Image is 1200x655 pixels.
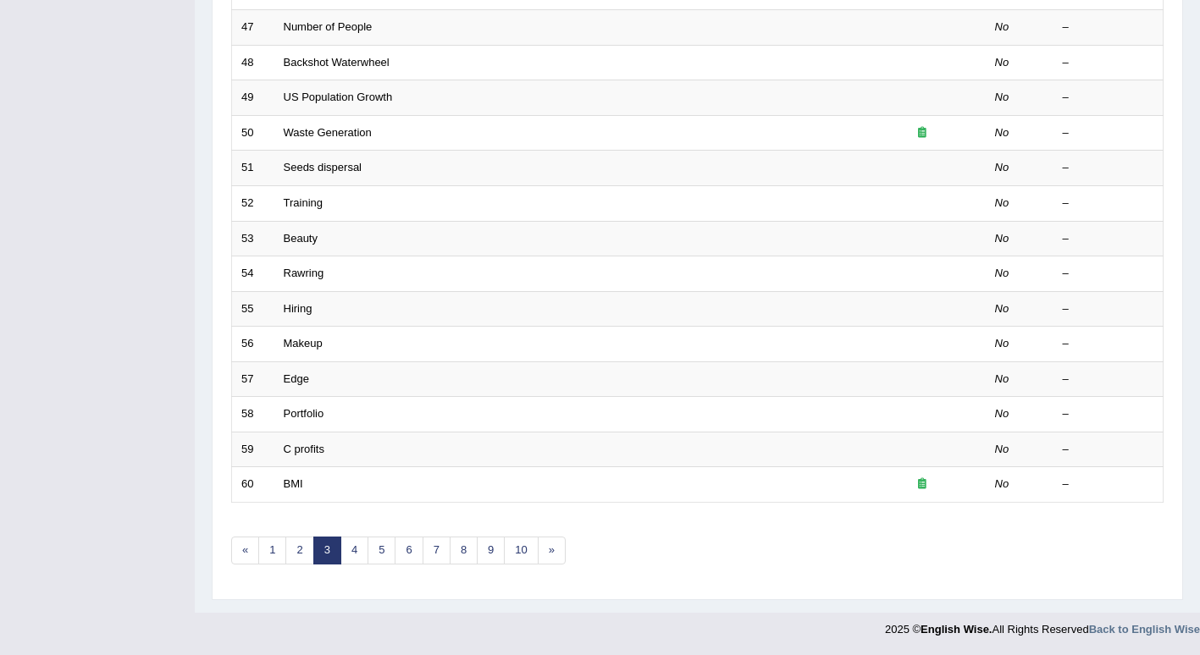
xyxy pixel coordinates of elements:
a: 7 [423,537,451,564]
em: No [995,267,1009,279]
a: US Population Growth [284,91,393,103]
a: Waste Generation [284,126,372,139]
em: No [995,477,1009,490]
em: No [995,126,1009,139]
a: Number of People [284,20,373,33]
td: 60 [232,467,274,503]
a: Back to English Wise [1089,623,1200,636]
a: Beauty [284,232,318,245]
td: 54 [232,256,274,292]
div: – [1063,406,1154,422]
a: 5 [368,537,395,564]
div: – [1063,55,1154,71]
td: 47 [232,10,274,46]
a: Backshot Waterwheel [284,56,390,69]
td: 49 [232,80,274,116]
div: – [1063,195,1154,212]
em: No [995,20,1009,33]
div: – [1063,336,1154,352]
em: No [995,443,1009,455]
td: 56 [232,327,274,362]
a: 4 [340,537,368,564]
a: 1 [258,537,286,564]
a: BMI [284,477,303,490]
td: 53 [232,221,274,256]
div: – [1063,476,1154,493]
td: 57 [232,361,274,397]
strong: English Wise. [921,623,992,636]
td: 50 [232,115,274,151]
a: Portfolio [284,407,324,420]
em: No [995,407,1009,420]
em: No [995,91,1009,103]
div: – [1063,90,1154,106]
a: C profits [284,443,324,455]
a: 10 [504,537,538,564]
a: Edge [284,372,309,385]
a: 9 [477,537,505,564]
a: Hiring [284,302,312,315]
a: Rawring [284,267,324,279]
a: 8 [450,537,478,564]
div: – [1063,19,1154,36]
a: 2 [285,537,313,564]
em: No [995,56,1009,69]
a: Seeds dispersal [284,161,362,173]
em: No [995,232,1009,245]
td: 59 [232,432,274,467]
div: – [1063,301,1154,317]
a: Makeup [284,337,323,350]
a: Training [284,196,323,209]
div: Exam occurring question [868,476,976,493]
em: No [995,372,1009,385]
div: – [1063,231,1154,247]
div: – [1063,442,1154,458]
td: 58 [232,397,274,432]
div: 2025 © All Rights Reserved [885,613,1200,637]
a: 6 [395,537,423,564]
em: No [995,161,1009,173]
a: 3 [313,537,341,564]
em: No [995,337,1009,350]
td: 55 [232,291,274,327]
div: – [1063,125,1154,141]
div: – [1063,266,1154,282]
td: 48 [232,45,274,80]
em: No [995,196,1009,209]
div: – [1063,160,1154,176]
td: 51 [232,151,274,186]
em: No [995,302,1009,315]
div: Exam occurring question [868,125,976,141]
div: – [1063,372,1154,388]
a: « [231,537,259,564]
a: » [538,537,566,564]
td: 52 [232,185,274,221]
